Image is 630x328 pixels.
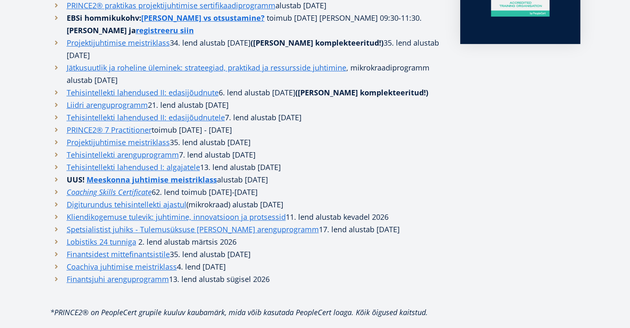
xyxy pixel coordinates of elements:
[50,260,444,273] li: 4. lend [DATE]
[67,111,225,124] a: Tehisintellekti lahendused II: edasijõudnutele
[67,223,319,236] a: Spetsialistist juhiks - Tulemusüksuse [PERSON_NAME] arenguprogramm
[50,186,444,198] li: 62. lend toimub [DATE]-[DATE]
[50,223,444,236] li: 17. lend alustab [DATE]
[87,175,217,185] strong: Meeskonna juhtimise meistriklass
[50,136,444,148] li: 35. lend alustab [DATE]
[50,61,444,86] li: , mikrokraadiprogramm alustab [DATE]
[67,99,148,111] a: Liidri arenguprogramm
[67,236,136,248] a: Lobistiks 24 tunniga
[67,61,346,74] a: Jätkusuutlik ja roheline üleminek: strateegiad, praktikad ja ressursside juhtimine
[67,124,152,136] a: PRINCE2® 7 Practitioner
[50,173,444,186] li: alustab [DATE]
[67,36,170,49] a: Projektijuhtimise meistriklass
[50,273,444,285] li: 13. lend alustab sügisel 2026
[67,211,286,223] a: Kliendikogemuse tulevik: juhtimine, innovatsioon ja protsessid
[50,12,444,36] li: toimub [DATE] [PERSON_NAME] 09:30-11:30.
[50,307,428,317] em: *PRINCE2® on PeopleCert grupile kuuluv kaubamärk, mida võib kasutada PeopleCert loaga. Kõik õigus...
[67,260,177,273] a: Coachiva juhtimise meistriklass
[67,136,170,148] a: Projektijuhtimise meistriklass
[50,161,444,173] li: 13. lend alustab [DATE]
[67,186,152,198] a: Coaching Skills Certificate
[136,24,194,36] a: registreeru siin
[67,25,194,35] strong: [PERSON_NAME] ja
[50,111,444,124] li: 7. lend alustab [DATE]
[67,187,152,197] em: Coaching Skills Certificate
[295,87,428,97] strong: ([PERSON_NAME] komplekteeritud!)
[50,198,444,211] li: (mikrokraad) alustab [DATE]
[67,148,179,161] a: Tehisintellekti arenguprogramm
[50,124,444,136] li: toimub [DATE] - [DATE]
[67,13,267,23] strong: EBSi hommikukohv:
[87,173,217,186] a: Meeskonna juhtimise meistriklass
[67,198,186,211] a: Digiturundus tehisintellekti ajastul
[50,86,444,99] li: 6. lend alustab [DATE]
[50,148,444,161] li: 7. lend alustab [DATE]
[50,36,444,61] li: 34. lend alustab [DATE] 35. lend alustab [DATE]
[251,38,384,48] strong: ([PERSON_NAME] komplekteeritud!)
[67,175,84,185] strong: UUS!
[50,236,444,248] li: 2. lend alustab märtsis 2026
[67,161,200,173] a: Tehisintellekti lahendused I: algajatele
[67,273,169,285] a: Finantsjuhi arenguprogramm
[141,12,265,24] a: [PERSON_NAME] vs otsustamine?
[50,211,444,223] li: 11. lend alustab kevadel 2026
[67,86,219,99] a: Tehisintellekti lahendused II: edasijõudnute
[50,99,444,111] li: 21. lend alustab [DATE]
[50,248,444,260] li: 35. lend alustab [DATE]
[67,248,170,260] a: Finantsidest mittefinantsistile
